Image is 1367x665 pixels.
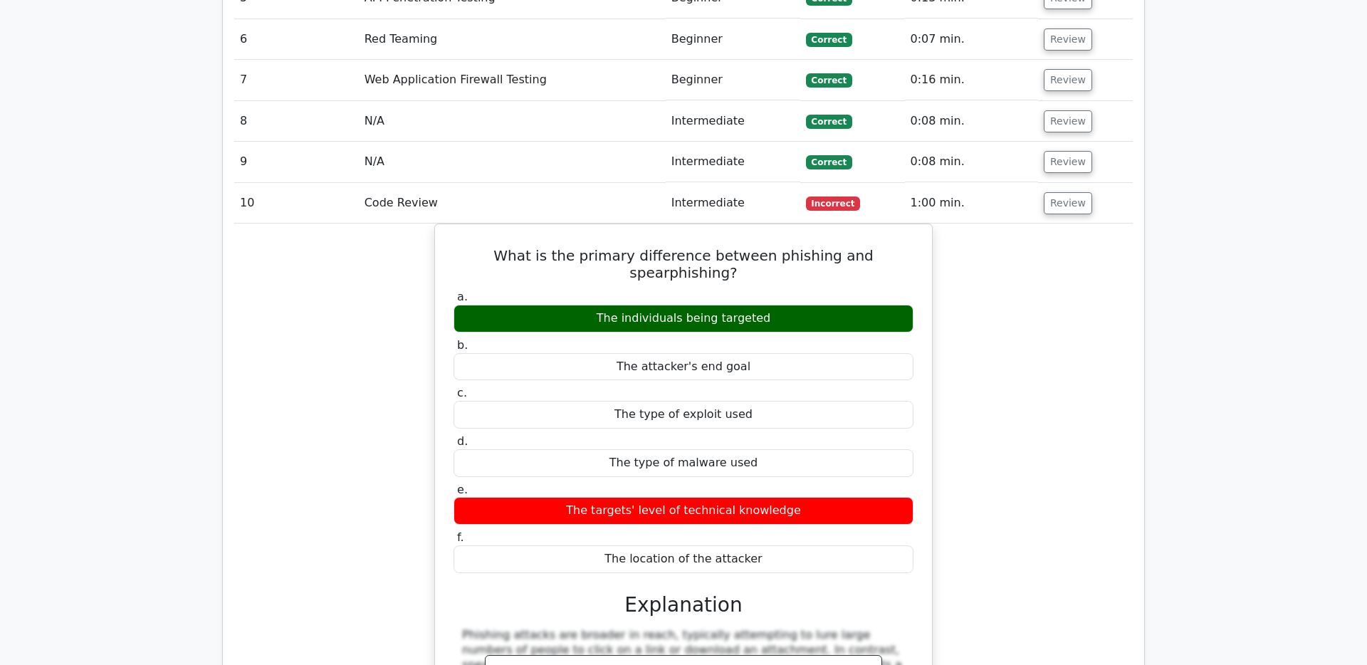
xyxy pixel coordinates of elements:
[454,497,913,525] div: The targets' level of technical knowledge
[359,19,666,60] td: Red Teaming
[234,60,359,100] td: 7
[905,142,1038,182] td: 0:08 min.
[905,183,1038,224] td: 1:00 min.
[359,183,666,224] td: Code Review
[905,60,1038,100] td: 0:16 min.
[666,183,800,224] td: Intermediate
[1044,151,1092,173] button: Review
[666,101,800,142] td: Intermediate
[905,101,1038,142] td: 0:08 min.
[454,305,913,332] div: The individuals being targeted
[905,19,1038,60] td: 0:07 min.
[457,434,468,448] span: d.
[1044,192,1092,214] button: Review
[666,19,800,60] td: Beginner
[806,115,852,129] span: Correct
[454,545,913,573] div: The location of the attacker
[666,60,800,100] td: Beginner
[457,386,467,399] span: c.
[234,183,359,224] td: 10
[1044,69,1092,91] button: Review
[806,197,861,211] span: Incorrect
[454,401,913,429] div: The type of exploit used
[666,142,800,182] td: Intermediate
[457,338,468,352] span: b.
[457,483,468,496] span: e.
[359,60,666,100] td: Web Application Firewall Testing
[234,142,359,182] td: 9
[1044,28,1092,51] button: Review
[452,247,915,281] h5: What is the primary difference between phishing and spearphishing?
[359,142,666,182] td: N/A
[454,353,913,381] div: The attacker's end goal
[234,101,359,142] td: 8
[462,593,905,617] h3: Explanation
[806,155,852,169] span: Correct
[359,101,666,142] td: N/A
[806,33,852,47] span: Correct
[457,530,464,544] span: f.
[1044,110,1092,132] button: Review
[806,73,852,88] span: Correct
[457,290,468,303] span: a.
[454,449,913,477] div: The type of malware used
[234,19,359,60] td: 6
